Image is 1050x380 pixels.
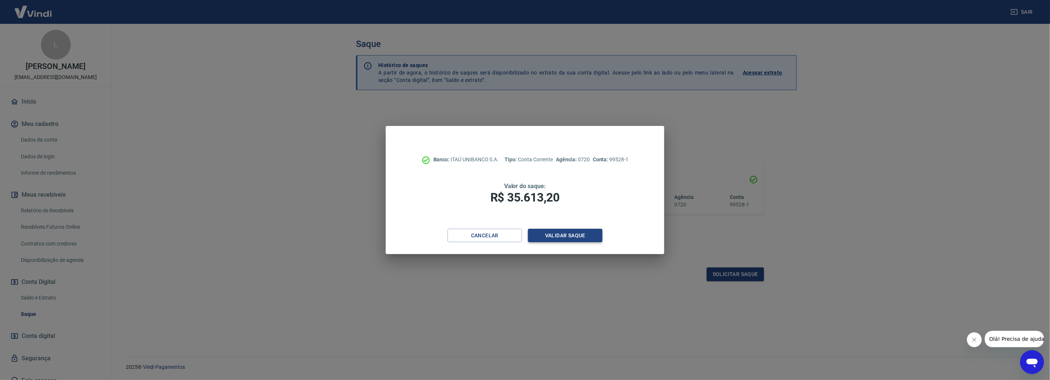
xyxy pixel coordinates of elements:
[433,156,499,164] p: ITAÚ UNIBANCO S.A.
[593,156,629,164] p: 99528-1
[4,5,63,11] span: Olá! Precisa de ajuda?
[985,331,1044,347] iframe: Mensagem da empresa
[504,183,546,190] span: Valor do saque:
[433,156,451,162] span: Banco:
[505,156,553,164] p: Conta Corrente
[1020,350,1044,374] iframe: Botão para abrir a janela de mensagens
[967,332,982,347] iframe: Fechar mensagem
[490,190,560,205] span: R$ 35.613,20
[593,156,610,162] span: Conta:
[448,229,522,243] button: Cancelar
[505,156,518,162] span: Tipo:
[556,156,578,162] span: Agência:
[556,156,590,164] p: 0720
[528,229,602,243] button: Validar saque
